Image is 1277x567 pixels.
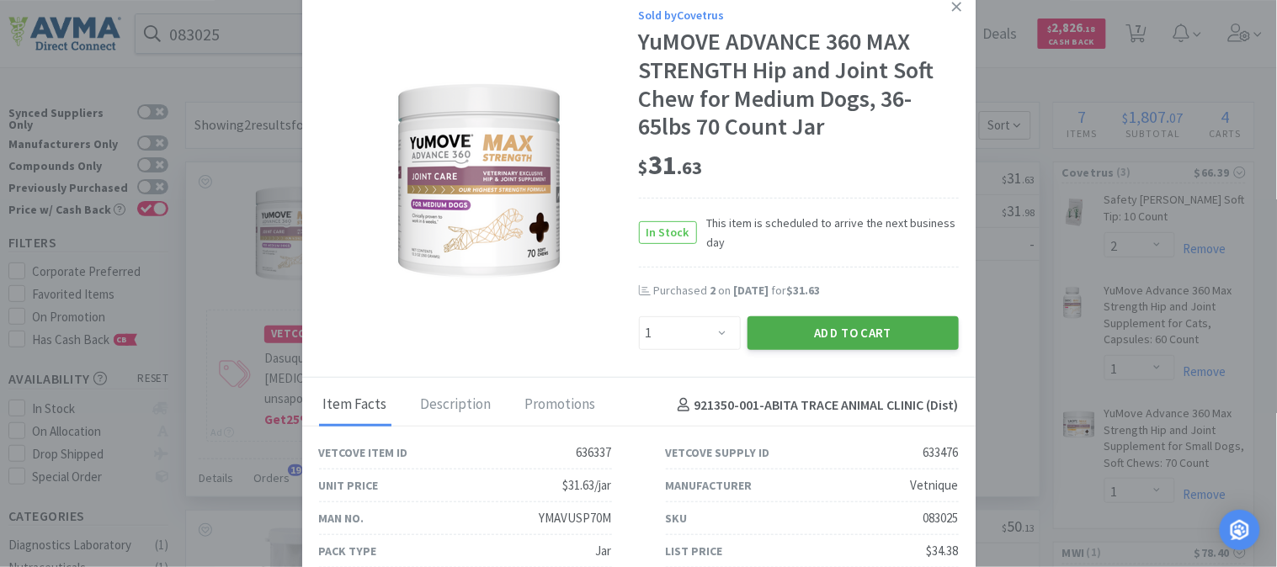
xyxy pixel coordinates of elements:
[1220,510,1260,550] div: Open Intercom Messenger
[577,442,612,463] div: 636337
[639,148,703,182] span: 31
[639,6,959,24] div: Sold by Covetrus
[640,222,696,243] span: In Stock
[563,475,612,495] div: $31.63/jar
[927,541,959,561] div: $34.38
[923,442,959,463] div: 633476
[923,508,959,528] div: 083025
[319,476,379,495] div: Unit Price
[319,509,364,527] div: Man No.
[748,316,959,350] button: Add to Cart
[671,395,959,416] h4: 921350-001 - ABITA TRACE ANIMAL CLINIC (Dist)
[639,28,959,140] div: YuMOVE ADVANCE 360 MAX STRENGTH Hip and Joint Soft Chew for Medium Dogs, 36-65lbs 70 Count Jar
[666,542,723,560] div: List Price
[540,508,612,528] div: YMAVUSP70M
[319,443,408,462] div: Vetcove Item ID
[654,283,959,299] div: Purchased on for
[734,283,769,298] span: [DATE]
[521,384,600,427] div: Promotions
[387,72,570,283] img: 06df29c0a6f44006ad086c13546fec77_633476.png
[639,156,649,179] span: $
[319,542,377,560] div: Pack Type
[697,214,959,252] span: This item is scheduled to arrive the next business day
[678,156,703,179] span: . 63
[666,443,770,462] div: Vetcove Supply ID
[666,476,753,495] div: Manufacturer
[710,283,716,298] span: 2
[596,541,612,561] div: Jar
[787,283,821,298] span: $31.63
[666,509,688,527] div: SKU
[417,384,496,427] div: Description
[319,384,391,427] div: Item Facts
[911,475,959,495] div: Vetnique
